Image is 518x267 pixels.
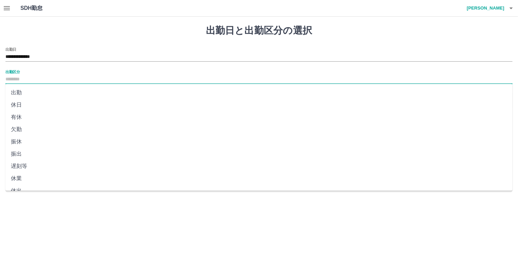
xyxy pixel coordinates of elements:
li: 有休 [5,111,513,123]
li: 休業 [5,172,513,185]
li: 休出 [5,185,513,197]
li: 遅刻等 [5,160,513,172]
li: 休日 [5,99,513,111]
label: 出勤区分 [5,69,20,74]
li: 欠勤 [5,123,513,136]
label: 出勤日 [5,47,16,52]
li: 出勤 [5,87,513,99]
h1: 出勤日と出勤区分の選択 [5,25,513,36]
li: 振出 [5,148,513,160]
li: 振休 [5,136,513,148]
